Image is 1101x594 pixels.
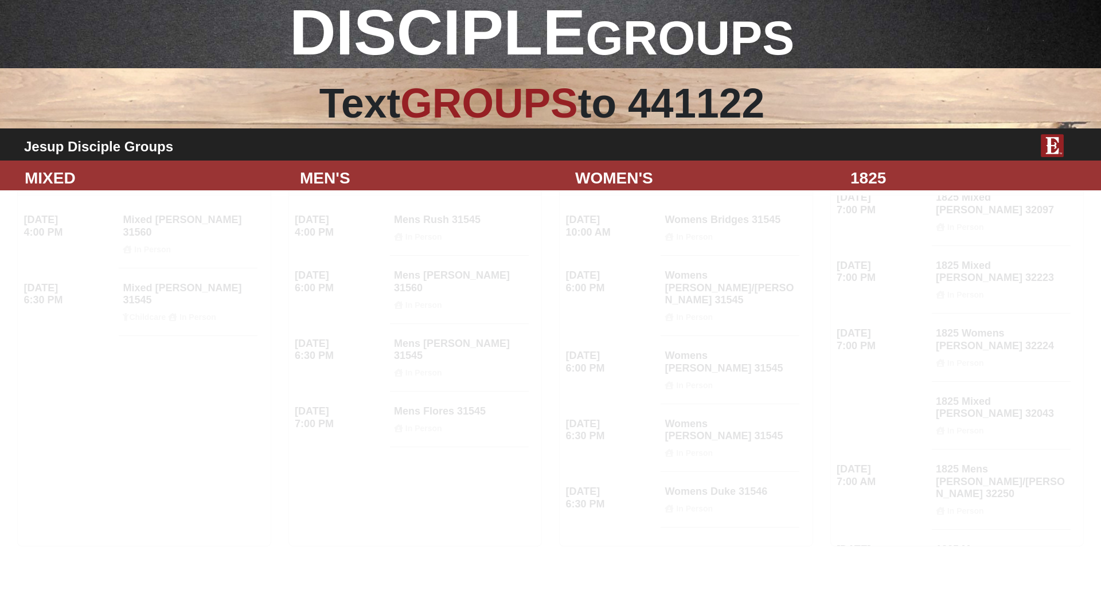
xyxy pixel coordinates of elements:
[665,486,795,514] h4: Womens Duke 31546
[295,405,386,430] h4: [DATE] 7:00 PM
[179,312,216,322] strong: In Person
[837,544,928,568] h4: [DATE] 7:00 AM
[936,327,1067,368] h4: 1825 Womens [PERSON_NAME] 32224
[394,405,525,433] h4: Mens Flores 31545
[291,166,567,190] div: MEN'S
[947,506,984,515] strong: In Person
[947,358,984,368] strong: In Person
[676,448,713,458] strong: In Person
[123,282,253,322] h4: Mixed [PERSON_NAME] 31545
[24,282,115,307] h4: [DATE] 6:30 PM
[665,269,795,322] h4: Womens [PERSON_NAME]/[PERSON_NAME] 31545
[394,269,525,310] h4: Mens [PERSON_NAME] 31560
[394,338,525,378] h4: Mens [PERSON_NAME] 31545
[837,463,928,488] h4: [DATE] 7:00 AM
[947,426,984,435] strong: In Person
[585,11,794,65] span: GROUPS
[16,166,291,190] div: MIXED
[676,504,713,513] strong: In Person
[665,350,795,390] h4: Womens [PERSON_NAME] 31545
[837,327,928,352] h4: [DATE] 7:00 PM
[400,80,577,126] span: GROUPS
[129,312,166,322] strong: Childcare
[566,418,657,443] h4: [DATE] 6:30 PM
[405,424,442,433] strong: In Person
[936,463,1067,516] h4: 1825 Mens [PERSON_NAME]/[PERSON_NAME] 32250
[676,312,713,322] strong: In Person
[295,338,386,362] h4: [DATE] 6:30 PM
[566,350,657,374] h4: [DATE] 6:00 PM
[24,139,173,154] b: Jesup Disciple Groups
[567,166,842,190] div: WOMEN'S
[405,368,442,377] strong: In Person
[566,486,657,510] h4: [DATE] 6:30 PM
[665,418,795,458] h4: Womens [PERSON_NAME] 31545
[676,381,713,390] strong: In Person
[936,396,1067,436] h4: 1825 Mixed [PERSON_NAME] 32043
[947,290,984,299] strong: In Person
[405,300,442,310] strong: In Person
[1041,134,1064,157] img: E-icon-fireweed-White-TM.png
